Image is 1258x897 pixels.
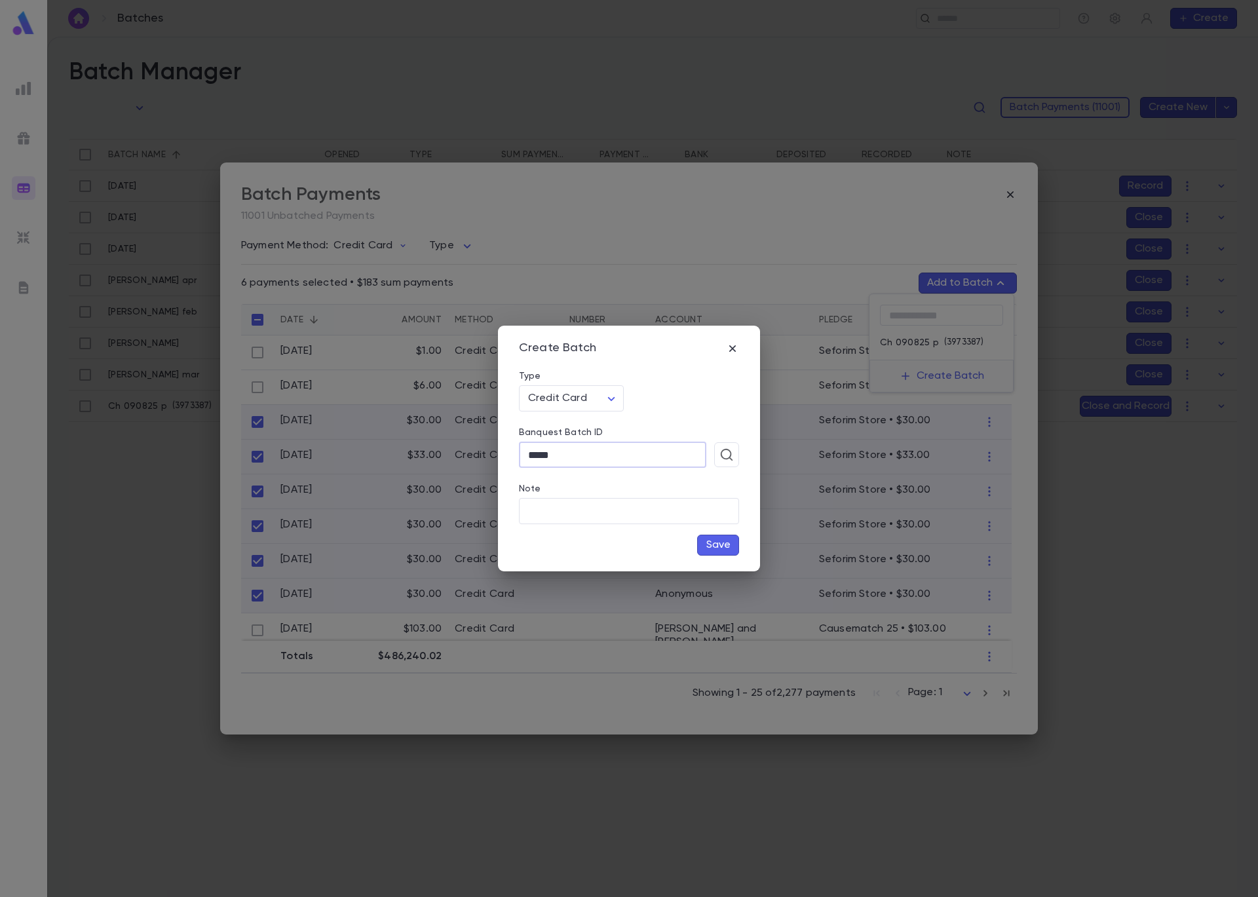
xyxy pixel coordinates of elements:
[519,484,541,494] label: Note
[519,386,624,411] div: Credit Card
[528,393,587,404] span: Credit Card
[697,535,739,556] button: Save
[519,427,603,438] label: Banquest Batch ID
[519,371,541,381] label: Type
[519,341,596,356] div: Create Batch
